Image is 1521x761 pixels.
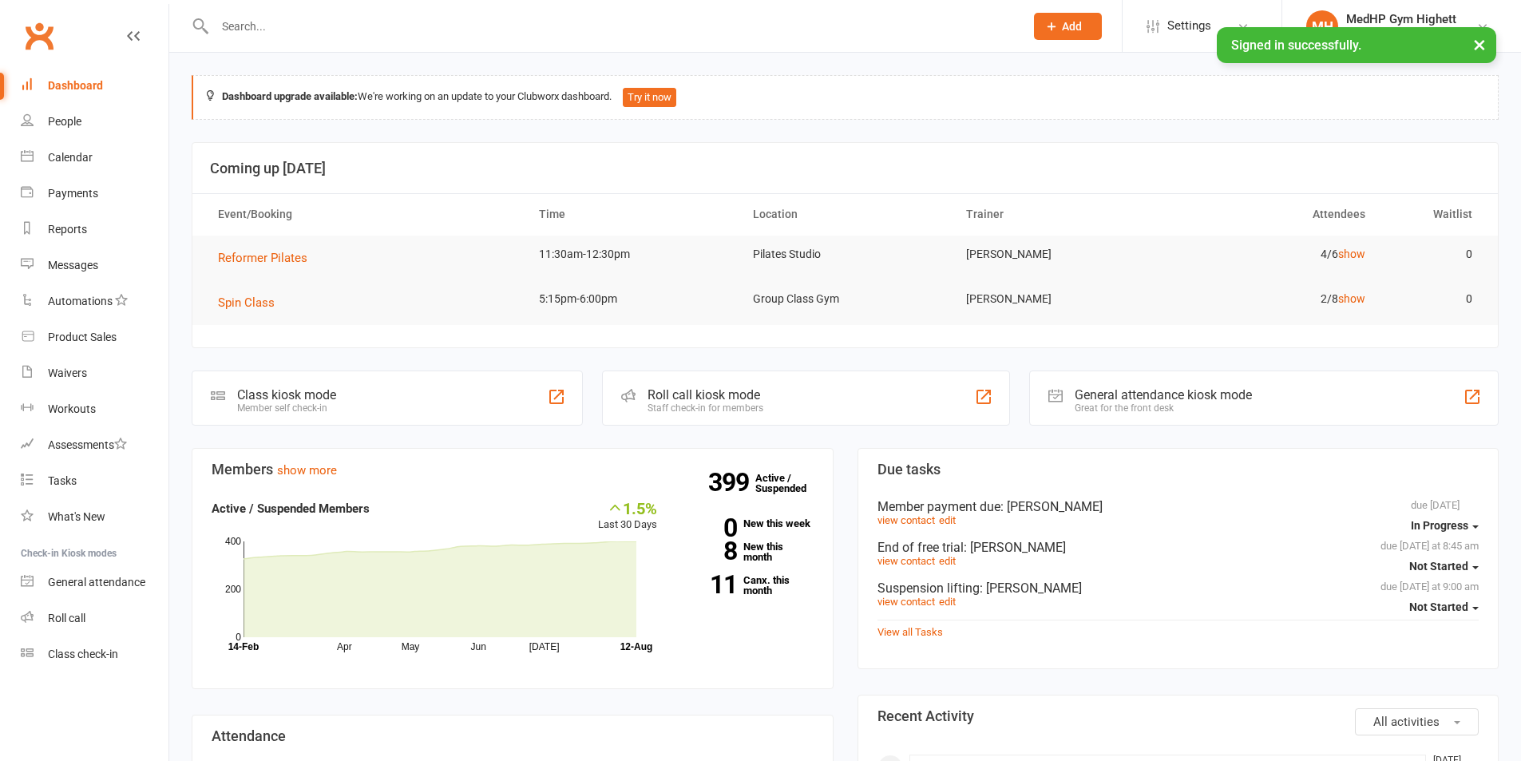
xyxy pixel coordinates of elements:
a: 399Active / Suspended [755,461,826,505]
div: Messages [48,259,98,272]
h3: Recent Activity [877,708,1479,724]
div: Suspension lifting [877,581,1479,596]
td: [PERSON_NAME] [952,236,1166,273]
button: Reformer Pilates [218,248,319,268]
a: show [1338,248,1365,260]
div: Automations [48,295,113,307]
button: In Progress [1411,511,1479,540]
div: Staff check-in for members [648,402,763,414]
div: Class kiosk mode [237,387,336,402]
td: 11:30am-12:30pm [525,236,739,273]
h3: Due tasks [877,462,1479,478]
a: Tasks [21,463,168,499]
button: Try it now [623,88,676,107]
a: show [1338,292,1365,305]
span: : [PERSON_NAME] [980,581,1082,596]
div: MedHP Gym Highett [1346,12,1456,26]
a: Messages [21,248,168,283]
input: Search... [210,15,1013,38]
a: edit [939,555,956,567]
a: Automations [21,283,168,319]
a: Workouts [21,391,168,427]
a: People [21,104,168,140]
a: Roll call [21,600,168,636]
button: Spin Class [218,293,286,312]
strong: Active / Suspended Members [212,501,370,516]
strong: 8 [681,539,737,563]
a: 11Canx. this month [681,575,814,596]
a: Reports [21,212,168,248]
a: Clubworx [19,16,59,56]
td: [PERSON_NAME] [952,280,1166,318]
span: All activities [1373,715,1440,729]
a: show more [277,463,337,478]
a: Product Sales [21,319,168,355]
div: Class check-in [48,648,118,660]
strong: 11 [681,573,737,597]
span: Spin Class [218,295,275,310]
td: 5:15pm-6:00pm [525,280,739,318]
span: Not Started [1409,600,1468,613]
a: edit [939,514,956,526]
a: view contact [877,596,935,608]
div: MH [1306,10,1338,42]
div: Product Sales [48,331,117,343]
div: Payments [48,187,98,200]
td: 4/6 [1166,236,1380,273]
div: General attendance [48,576,145,589]
div: Great for the front desk [1075,402,1252,414]
h3: Attendance [212,728,814,744]
a: Assessments [21,427,168,463]
span: : [PERSON_NAME] [1000,499,1103,514]
a: view contact [877,514,935,526]
div: Tasks [48,474,77,487]
div: 1.5% [598,499,657,517]
div: General attendance kiosk mode [1075,387,1252,402]
a: Waivers [21,355,168,391]
a: Payments [21,176,168,212]
div: End of free trial [877,540,1479,555]
a: Class kiosk mode [21,636,168,672]
div: Reports [48,223,87,236]
div: Roll call [48,612,85,624]
h3: Members [212,462,814,478]
button: Add [1034,13,1102,40]
th: Trainer [952,194,1166,235]
div: Roll call kiosk mode [648,387,763,402]
a: View all Tasks [877,626,943,638]
span: Reformer Pilates [218,251,307,265]
div: Assessments [48,438,127,451]
th: Waitlist [1380,194,1487,235]
div: We're working on an update to your Clubworx dashboard. [192,75,1499,120]
a: edit [939,596,956,608]
span: : [PERSON_NAME] [964,540,1066,555]
a: Calendar [21,140,168,176]
strong: Dashboard upgrade available: [222,90,358,102]
a: 0New this week [681,518,814,529]
button: Not Started [1409,593,1479,621]
h3: Coming up [DATE] [210,161,1480,176]
a: view contact [877,555,935,567]
a: Dashboard [21,68,168,104]
strong: 0 [681,516,737,540]
th: Location [739,194,953,235]
span: Not Started [1409,560,1468,573]
div: Last 30 Days [598,499,657,533]
div: People [48,115,81,128]
div: Dashboard [48,79,103,92]
th: Time [525,194,739,235]
span: In Progress [1411,519,1468,532]
a: General attendance kiosk mode [21,565,168,600]
td: 0 [1380,236,1487,273]
td: 2/8 [1166,280,1380,318]
th: Attendees [1166,194,1380,235]
button: × [1465,27,1494,61]
td: 0 [1380,280,1487,318]
div: Member payment due [877,499,1479,514]
td: Group Class Gym [739,280,953,318]
div: Waivers [48,367,87,379]
div: Member self check-in [237,402,336,414]
strong: 399 [708,470,755,494]
div: MedHP [1346,26,1456,41]
a: What's New [21,499,168,535]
